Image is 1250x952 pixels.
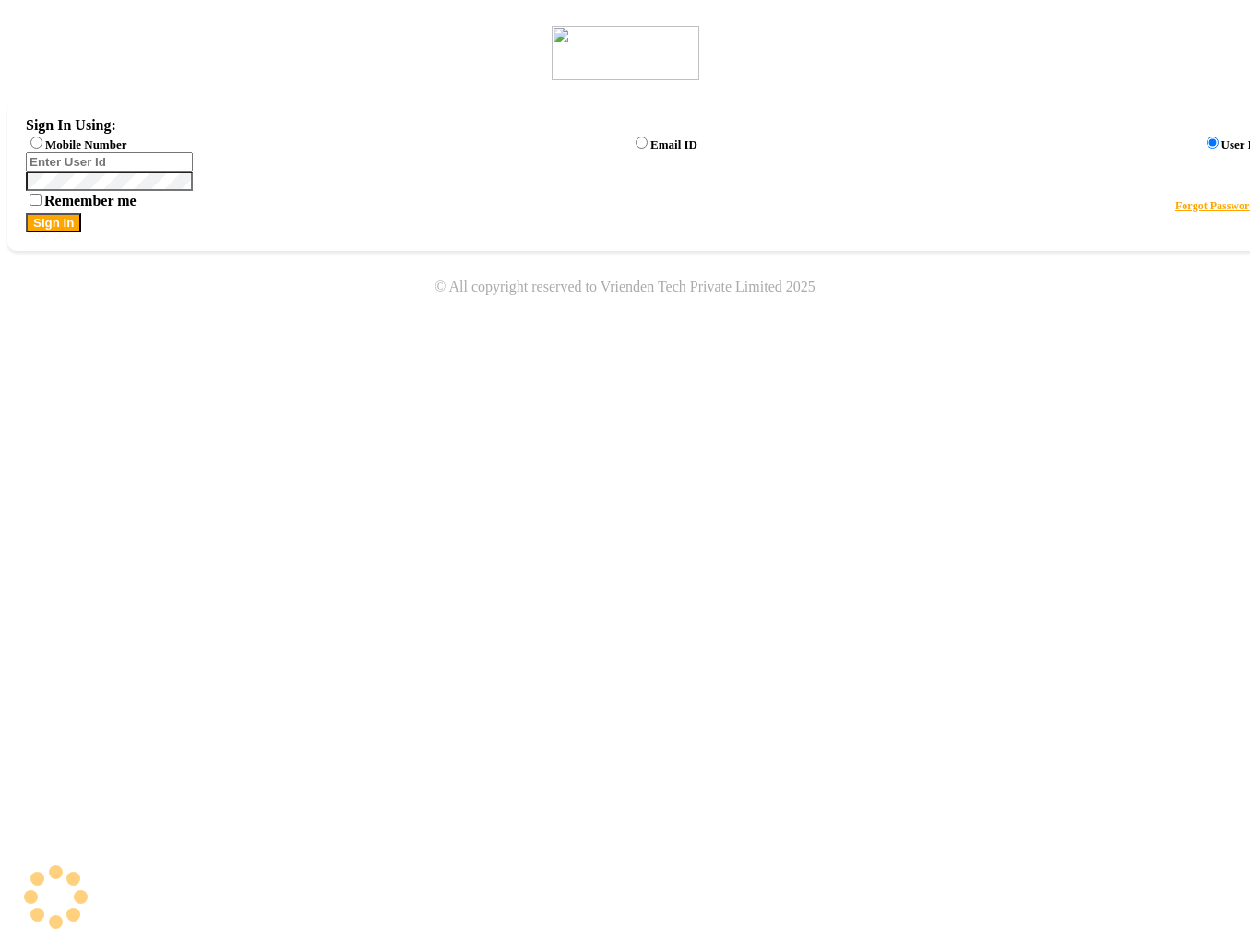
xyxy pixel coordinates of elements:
[7,279,1243,295] div: © All copyright reserved to Vrienden Tech Private Limited 2025
[26,213,81,232] button: Sign In
[30,194,42,206] input: Remember me
[45,137,126,151] label: Mobile Number
[26,172,193,191] input: Username
[26,193,137,208] label: Remember me
[26,117,116,133] label: Sign In Using:
[26,152,193,172] input: Username
[650,137,697,151] label: Email ID
[552,26,699,80] img: logo1.svg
